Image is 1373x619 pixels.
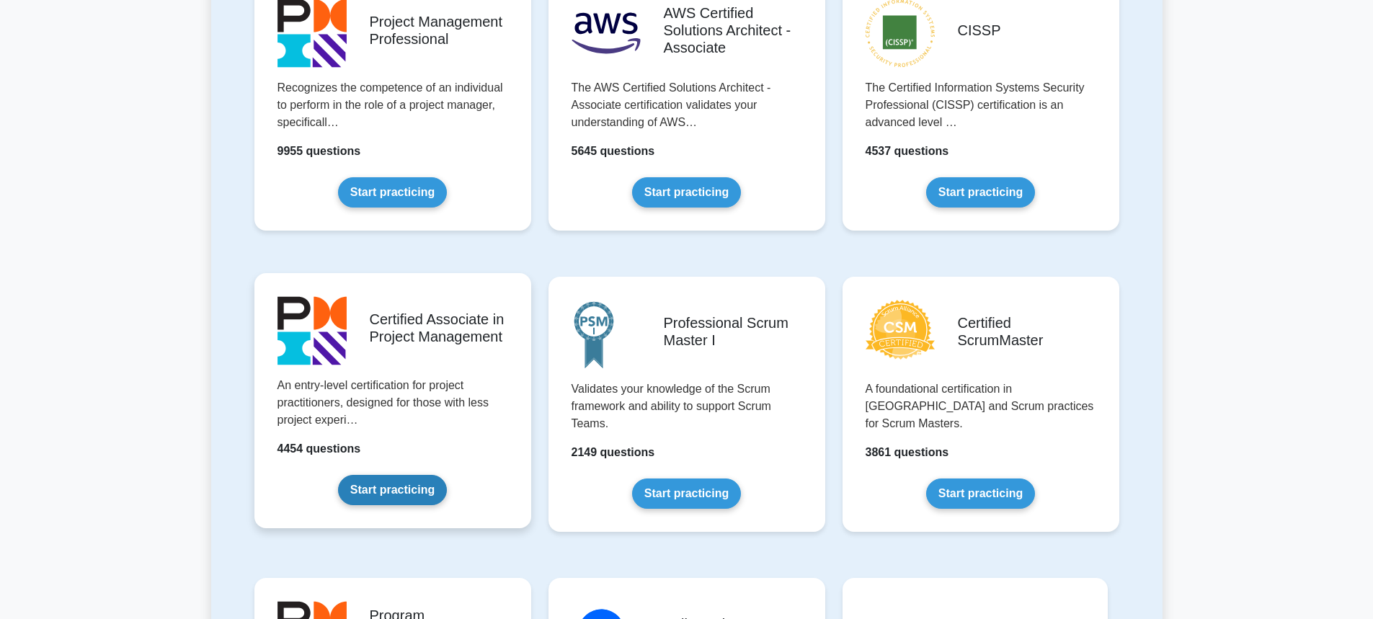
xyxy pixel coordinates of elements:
a: Start practicing [632,177,741,208]
a: Start practicing [926,478,1035,509]
a: Start practicing [338,177,447,208]
a: Start practicing [338,475,447,505]
a: Start practicing [632,478,741,509]
a: Start practicing [926,177,1035,208]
